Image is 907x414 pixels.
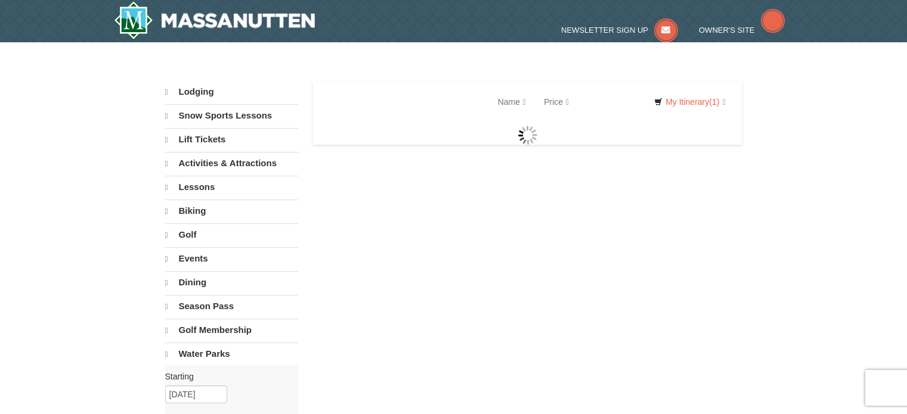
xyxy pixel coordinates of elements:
[165,152,298,175] a: Activities & Attractions
[165,81,298,103] a: Lodging
[165,200,298,222] a: Biking
[165,247,298,270] a: Events
[518,126,537,145] img: wait gif
[165,104,298,127] a: Snow Sports Lessons
[114,1,315,39] a: Massanutten Resort
[699,26,785,35] a: Owner's Site
[489,90,535,114] a: Name
[561,26,648,35] span: Newsletter Sign Up
[165,128,298,151] a: Lift Tickets
[165,223,298,246] a: Golf
[165,343,298,365] a: Water Parks
[535,90,578,114] a: Price
[561,26,678,35] a: Newsletter Sign Up
[646,93,733,111] a: My Itinerary(1)
[165,271,298,294] a: Dining
[699,26,755,35] span: Owner's Site
[165,371,289,382] label: Starting
[165,319,298,341] a: Golf Membership
[165,295,298,317] a: Season Pass
[114,1,315,39] img: Massanutten Resort Logo
[165,176,298,198] a: Lessons
[709,97,719,107] span: (1)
